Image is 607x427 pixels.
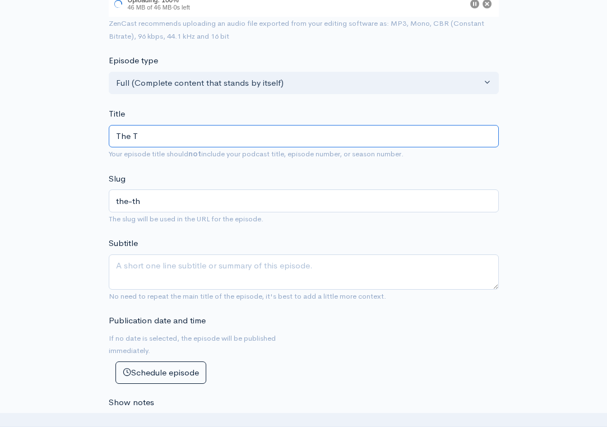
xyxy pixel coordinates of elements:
[109,72,499,95] button: Full (Complete content that stands by itself)
[128,4,190,11] span: 46 MB of 46 MB · 0s left
[109,214,263,224] small: The slug will be used in the URL for the episode.
[116,77,481,90] div: Full (Complete content that stands by itself)
[109,314,206,327] label: Publication date and time
[109,125,499,148] input: What is the episode's title?
[109,333,276,356] small: If no date is selected, the episode will be published immediately.
[109,149,404,159] small: Your episode title should include your podcast title, episode number, or season number.
[115,361,206,384] button: Schedule episode
[109,291,386,301] small: No need to repeat the main title of the episode, it's best to add a little more context.
[109,108,125,120] label: Title
[109,189,499,212] input: title-of-episode
[109,396,154,409] label: Show notes
[188,149,201,159] strong: not
[109,54,158,67] label: Episode type
[109,18,484,41] small: ZenCast recommends uploading an audio file exported from your editing software as: MP3, Mono, CBR...
[109,237,138,250] label: Subtitle
[109,173,126,185] label: Slug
